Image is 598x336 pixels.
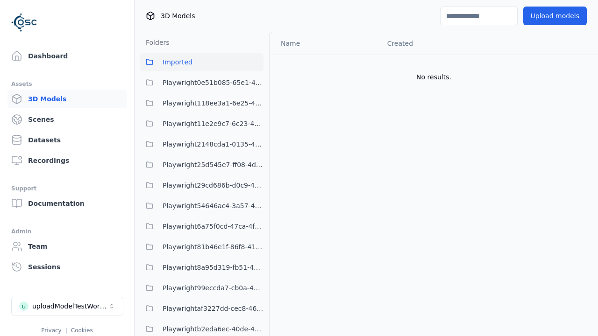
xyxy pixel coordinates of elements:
[7,110,127,129] a: Scenes
[11,9,37,35] img: Logo
[163,56,192,68] span: Imported
[11,297,123,315] button: Select a workspace
[140,238,263,256] button: Playwright81b46e1f-86f8-41c5-884a-3d15ee0262c0
[140,38,170,47] h3: Folders
[140,114,263,133] button: Playwright11e2e9c7-6c23-4ce7-ac48-ea95a4ff6a43
[7,194,127,213] a: Documentation
[161,11,195,21] span: 3D Models
[163,282,263,294] span: Playwright99eccda7-cb0a-4e38-9e00-3a40ae80a22c
[65,327,67,334] span: |
[71,327,93,334] a: Cookies
[140,299,263,318] button: Playwrightaf3227dd-cec8-46a2-ae8b-b3eddda3a63a
[140,135,263,154] button: Playwright2148cda1-0135-4eee-9a3e-ba7e638b60a6
[163,77,263,88] span: Playwright0e51b085-65e1-4c35-acc5-885a717d32f7
[270,55,598,99] td: No results.
[163,303,263,314] span: Playwrightaf3227dd-cec8-46a2-ae8b-b3eddda3a63a
[140,196,263,215] button: Playwright54646ac4-3a57-4777-8e27-fe2643ff521d
[7,237,127,256] a: Team
[41,327,61,334] a: Privacy
[163,159,263,170] span: Playwright25d545e7-ff08-4d3b-b8cd-ba97913ee80b
[32,301,108,311] div: uploadModelTestWorkspace
[380,32,492,55] th: Created
[140,258,263,277] button: Playwright8a95d319-fb51-49d6-a655-cce786b7c22b
[163,200,263,211] span: Playwright54646ac4-3a57-4777-8e27-fe2643ff521d
[163,262,263,273] span: Playwright8a95d319-fb51-49d6-a655-cce786b7c22b
[163,118,263,129] span: Playwright11e2e9c7-6c23-4ce7-ac48-ea95a4ff6a43
[140,155,263,174] button: Playwright25d545e7-ff08-4d3b-b8cd-ba97913ee80b
[140,94,263,112] button: Playwright118ee3a1-6e25-456a-9a29-0f34eaed349c
[140,53,263,71] button: Imported
[11,78,123,90] div: Assets
[11,226,123,237] div: Admin
[140,279,263,297] button: Playwright99eccda7-cb0a-4e38-9e00-3a40ae80a22c
[140,73,263,92] button: Playwright0e51b085-65e1-4c35-acc5-885a717d32f7
[163,323,263,335] span: Playwrightb2eda6ec-40de-407c-a5c5-49f5bc2d938f
[163,221,263,232] span: Playwright6a75f0cd-47ca-4f0d-873f-aeb3b152b520
[11,183,123,194] div: Support
[7,47,127,65] a: Dashboard
[270,32,380,55] th: Name
[163,241,263,252] span: Playwright81b46e1f-86f8-41c5-884a-3d15ee0262c0
[140,176,263,195] button: Playwright29cd686b-d0c9-4777-aa54-1065c8c7cee8
[19,301,28,311] div: u
[7,258,127,276] a: Sessions
[523,7,587,25] button: Upload models
[7,90,127,108] a: 3D Models
[7,131,127,149] a: Datasets
[163,98,263,109] span: Playwright118ee3a1-6e25-456a-9a29-0f34eaed349c
[140,217,263,236] button: Playwright6a75f0cd-47ca-4f0d-873f-aeb3b152b520
[163,139,263,150] span: Playwright2148cda1-0135-4eee-9a3e-ba7e638b60a6
[163,180,263,191] span: Playwright29cd686b-d0c9-4777-aa54-1065c8c7cee8
[7,151,127,170] a: Recordings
